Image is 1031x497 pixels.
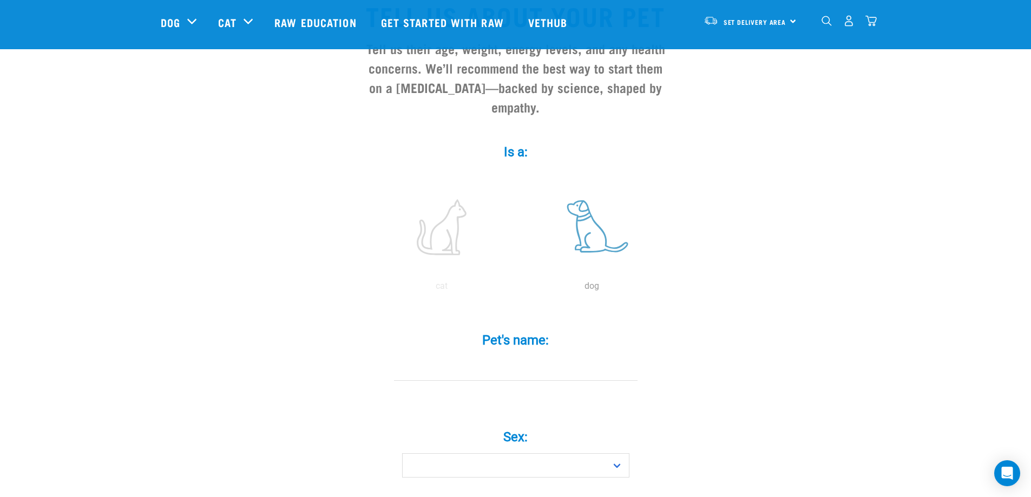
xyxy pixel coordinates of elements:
[994,460,1020,486] div: Open Intercom Messenger
[218,14,237,30] a: Cat
[822,16,832,26] img: home-icon-1@2x.png
[370,1,517,44] a: Get started with Raw
[519,280,665,293] p: dog
[353,427,678,447] label: Sex:
[353,330,678,350] label: Pet's name:
[353,142,678,162] label: Is a:
[161,14,180,30] a: Dog
[724,20,786,24] span: Set Delivery Area
[369,280,515,293] p: cat
[704,16,718,25] img: van-moving.png
[865,15,877,26] img: home-icon@2x.png
[843,15,855,26] img: user.png
[517,1,581,44] a: Vethub
[264,1,370,44] a: Raw Education
[362,38,669,116] h3: Tell us their age, weight, energy levels, and any health concerns. We’ll recommend the best way t...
